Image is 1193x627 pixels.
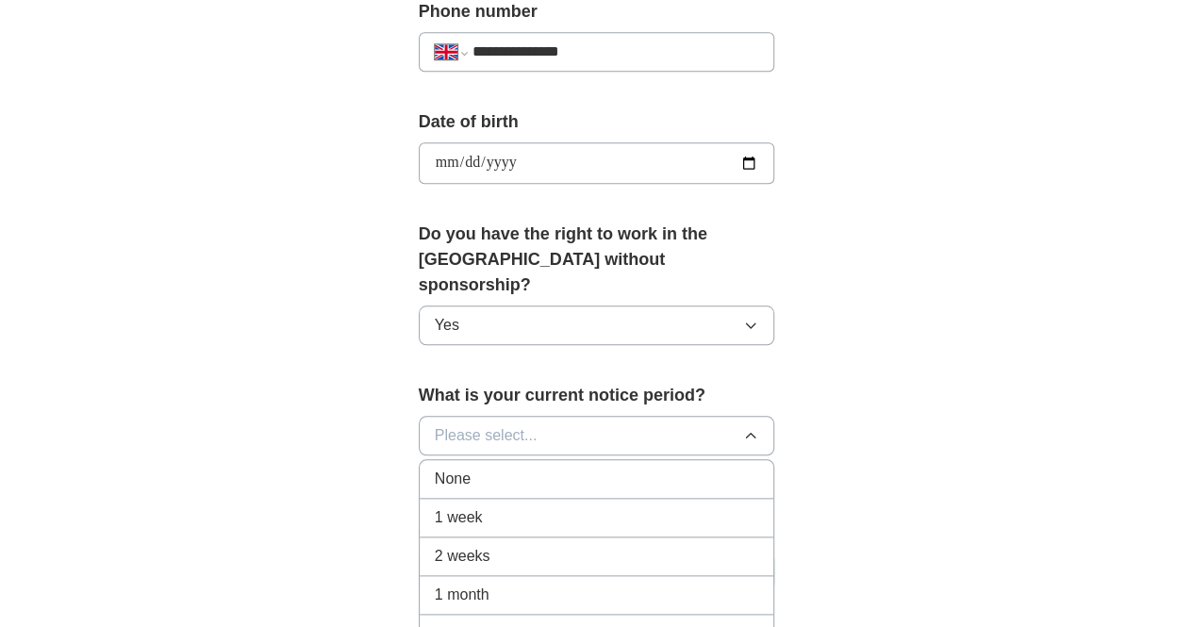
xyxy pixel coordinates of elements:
span: Yes [435,314,459,337]
span: 2 weeks [435,545,490,568]
button: Please select... [419,416,775,455]
span: 1 month [435,584,489,606]
label: Date of birth [419,109,775,135]
span: None [435,468,471,490]
span: Please select... [435,424,538,447]
label: What is your current notice period? [419,383,775,408]
label: Do you have the right to work in the [GEOGRAPHIC_DATA] without sponsorship? [419,222,775,298]
button: Yes [419,305,775,345]
span: 1 week [435,506,483,529]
